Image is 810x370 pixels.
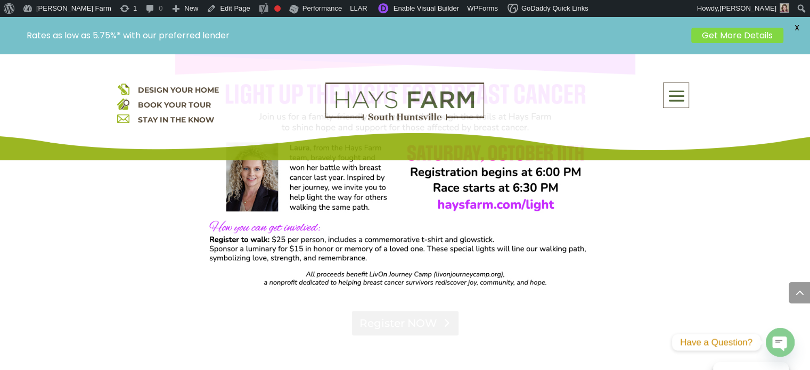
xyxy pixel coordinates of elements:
[137,85,218,95] a: DESIGN YOUR HOME
[691,28,783,43] a: Get More Details
[274,5,281,12] div: Focus keyphrase not set
[352,311,459,335] a: Register NOW
[27,30,686,40] p: Rates as low as 5.75%* with our preferred lender
[719,4,776,12] span: [PERSON_NAME]
[325,83,484,121] img: Logo
[789,20,805,36] span: X
[137,115,214,125] a: STAY IN THE KNOW
[137,100,210,110] a: BOOK YOUR TOUR
[117,83,129,95] img: design your home
[117,97,129,110] img: book your home tour
[325,113,484,123] a: hays farm homes huntsville development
